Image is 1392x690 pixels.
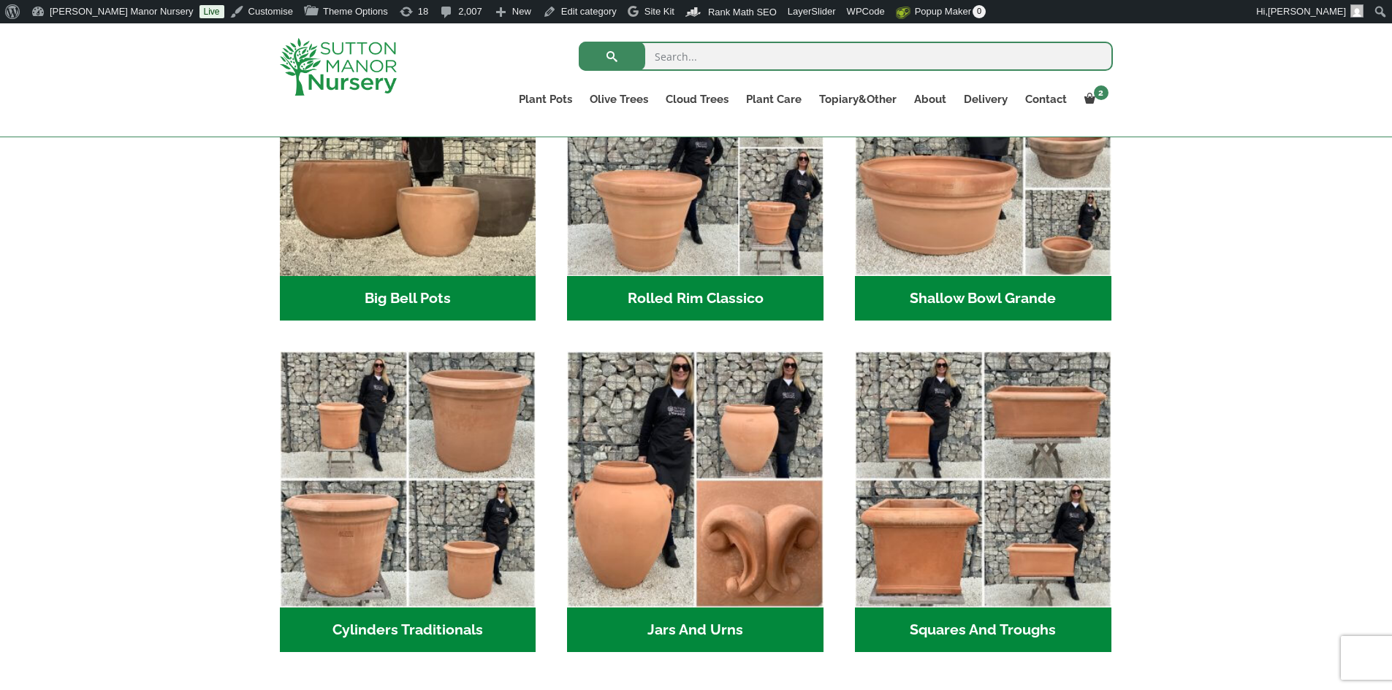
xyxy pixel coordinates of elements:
a: Visit product category Jars And Urns [567,351,824,652]
a: Plant Pots [510,89,581,110]
a: Visit product category Squares And Troughs [855,351,1111,652]
img: Squares And Troughs [855,351,1111,607]
a: Delivery [955,89,1016,110]
a: Visit product category Rolled Rim Classico [567,20,824,321]
h2: Shallow Bowl Grande [855,276,1111,321]
img: logo [280,38,397,96]
h2: Squares And Troughs [855,607,1111,653]
a: Live [199,5,224,18]
a: Topiary&Other [810,89,905,110]
span: 0 [973,5,986,18]
img: Jars And Urns [567,351,824,607]
h2: Big Bell Pots [280,276,536,321]
h2: Jars And Urns [567,607,824,653]
span: Site Kit [644,6,674,17]
span: 2 [1094,85,1108,100]
a: Plant Care [737,89,810,110]
a: Visit product category Big Bell Pots [280,20,536,321]
h2: Rolled Rim Classico [567,276,824,321]
span: [PERSON_NAME] [1268,6,1346,17]
img: Big Bell Pots [280,20,536,276]
img: Shallow Bowl Grande [855,20,1111,276]
h2: Cylinders Traditionals [280,607,536,653]
a: Cloud Trees [657,89,737,110]
span: Rank Math SEO [708,7,777,18]
a: 2 [1076,89,1113,110]
a: Visit product category Cylinders Traditionals [280,351,536,652]
a: Visit product category Shallow Bowl Grande [855,20,1111,321]
a: Contact [1016,89,1076,110]
input: Search... [579,42,1113,71]
img: Cylinders Traditionals [280,351,536,607]
a: About [905,89,955,110]
img: Rolled Rim Classico [567,20,824,276]
a: Olive Trees [581,89,657,110]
